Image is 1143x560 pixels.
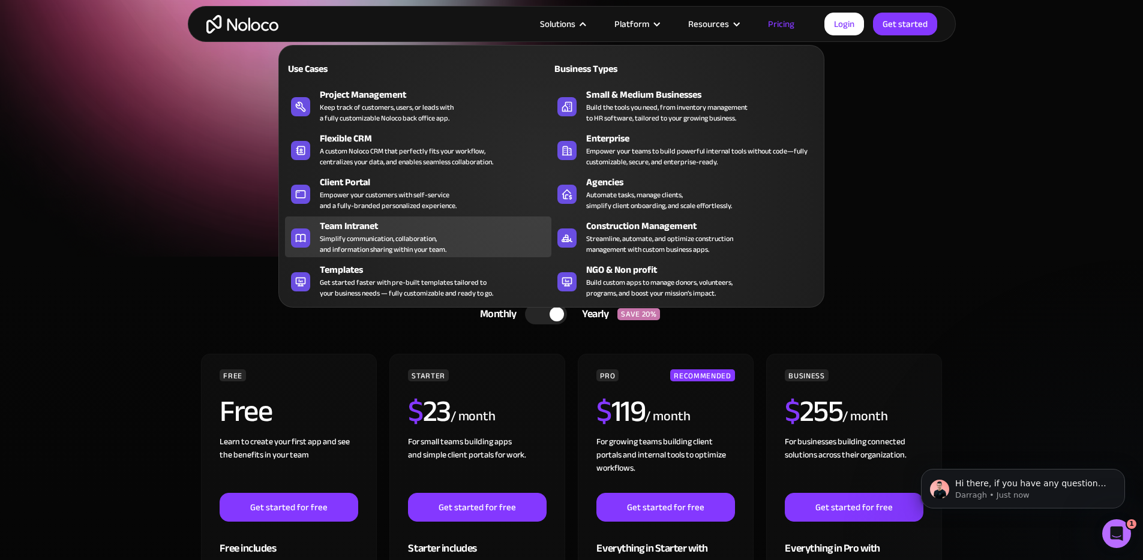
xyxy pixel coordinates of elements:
a: Get started for free [220,493,358,522]
a: Get started for free [596,493,734,522]
h2: Start for free. Upgrade to support your business at any stage. [200,140,944,158]
h1: Flexible Pricing Designed for Business [200,56,944,128]
h2: 255 [785,396,842,426]
iframe: Intercom live chat [1102,519,1131,548]
div: Solutions [525,16,599,32]
h2: 23 [408,396,451,426]
iframe: Intercom notifications message [903,444,1143,528]
div: For growing teams building client portals and internal tools to optimize workflows. [596,435,734,493]
a: AgenciesAutomate tasks, manage clients,simplify client onboarding, and scale effortlessly. [551,173,818,213]
div: Business Types [551,62,680,76]
div: Resources [688,16,729,32]
h2: 119 [596,396,645,426]
div: Monthly [465,305,526,323]
div: Platform [599,16,673,32]
div: FREE [220,369,246,381]
a: EnterpriseEmpower your teams to build powerful internal tools without code—fully customizable, se... [551,129,818,170]
div: BUSINESS [785,369,828,381]
a: NGO & Non profitBuild custom apps to manage donors, volunteers,programs, and boost your mission’s... [551,260,818,301]
a: TemplatesGet started faster with pre-built templates tailored toyour business needs — fully custo... [285,260,551,301]
div: Yearly [567,305,617,323]
span: $ [785,383,800,439]
div: Agencies [586,175,823,189]
a: Use Cases [285,55,551,82]
span: $ [596,383,611,439]
div: / month [842,407,887,426]
div: Construction Management [586,219,823,233]
a: Small & Medium BusinessesBuild the tools you need, from inventory managementto HR software, tailo... [551,85,818,126]
div: Resources [673,16,753,32]
div: Empower your customers with self-service and a fully-branded personalized experience. [320,189,457,211]
div: Use Cases [285,62,413,76]
a: Business Types [551,55,818,82]
div: Client Portal [320,175,557,189]
span: 1 [1127,519,1136,529]
div: For small teams building apps and simple client portals for work. ‍ [408,435,546,493]
div: Get started faster with pre-built templates tailored to your business needs — fully customizable ... [320,277,493,299]
div: Solutions [540,16,575,32]
div: Enterprise [586,131,823,146]
a: Flexible CRMA custom Noloco CRM that perfectly fits your workflow,centralizes your data, and enab... [285,129,551,170]
a: Construction ManagementStreamline, automate, and optimize constructionmanagement with custom busi... [551,216,818,257]
div: Simplify communication, collaboration, and information sharing within your team. [320,233,446,255]
div: SAVE 20% [617,308,660,320]
div: CHOOSE YOUR PLAN [200,269,944,299]
div: For businesses building connected solutions across their organization. ‍ [785,435,923,493]
a: Login [824,13,864,35]
div: Keep track of customers, users, or leads with a fully customizable Noloco back office app. [320,102,454,124]
div: Flexible CRM [320,131,557,146]
div: Team Intranet [320,219,557,233]
div: Automate tasks, manage clients, simplify client onboarding, and scale effortlessly. [586,189,732,211]
a: Client PortalEmpower your customers with self-serviceand a fully-branded personalized experience. [285,173,551,213]
a: Pricing [753,16,809,32]
div: Small & Medium Businesses [586,88,823,102]
a: Get started for free [785,493,923,522]
span: $ [408,383,423,439]
a: Get started [873,13,937,35]
h2: Free [220,396,272,426]
div: STARTER [408,369,448,381]
div: Learn to create your first app and see the benefits in your team ‍ [220,435,358,493]
div: Build the tools you need, from inventory management to HR software, tailored to your growing busi... [586,102,748,124]
div: Build custom apps to manage donors, volunteers, programs, and boost your mission’s impact. [586,277,733,299]
div: Empower your teams to build powerful internal tools without code—fully customizable, secure, and ... [586,146,812,167]
div: NGO & Non profit [586,263,823,277]
div: RECOMMENDED [670,369,734,381]
a: Get started for free [408,493,546,522]
div: Project Management [320,88,557,102]
a: Project ManagementKeep track of customers, users, or leads witha fully customizable Noloco back o... [285,85,551,126]
div: Streamline, automate, and optimize construction management with custom business apps. [586,233,733,255]
div: A custom Noloco CRM that perfectly fits your workflow, centralizes your data, and enables seamles... [320,146,493,167]
div: Platform [614,16,649,32]
a: Team IntranetSimplify communication, collaboration,and information sharing within your team. [285,216,551,257]
div: / month [645,407,690,426]
a: home [206,15,278,34]
div: Templates [320,263,557,277]
nav: Solutions [278,28,824,308]
div: / month [451,407,496,426]
div: PRO [596,369,619,381]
